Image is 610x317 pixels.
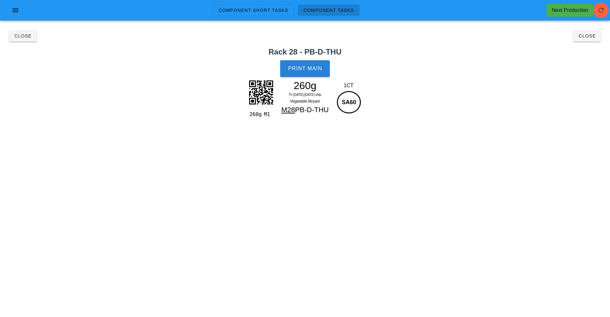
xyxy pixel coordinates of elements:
span: Close [578,33,596,38]
span: Th [DATE]-[DATE] ship [289,93,321,96]
button: Print Main [280,60,329,77]
a: Component Short Tasks [213,4,294,16]
div: 260g [277,81,333,90]
button: Close [9,30,37,42]
img: AZNWbj655TD1AAAAAElFTkSuQmCC [245,76,277,108]
span: Print Main [288,66,322,71]
span: M28 [281,106,295,114]
div: SA60 [337,91,361,113]
span: Close [14,33,32,38]
button: Close [573,30,601,42]
div: M1 [261,110,274,119]
span: Component Tasks [303,8,354,13]
div: Next Production [552,6,588,14]
span: Component Short Tasks [218,8,288,13]
div: Vegetable Biryani [277,98,333,104]
a: Component Tasks [298,4,360,16]
div: 260g [248,110,261,119]
span: PB-D-THU [295,106,329,114]
h2: Rack 28 - PB-D-THU [4,46,606,58]
div: 1CT [335,82,362,89]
